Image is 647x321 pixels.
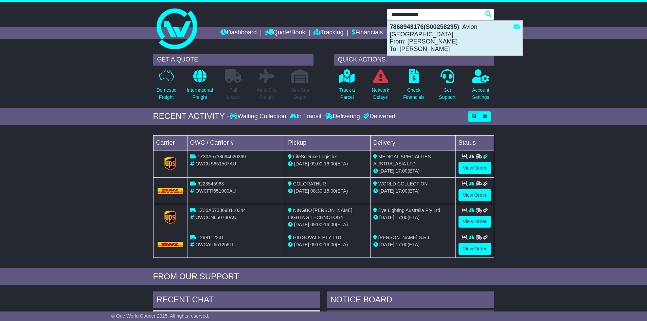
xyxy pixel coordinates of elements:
div: - (ETA) [288,221,367,228]
strong: 7868943176(S00258295) [390,23,459,30]
div: NOTICE BOARD [327,291,494,310]
div: RECENT ACTIVITY - [153,111,230,121]
img: DHL.png [158,188,183,194]
p: Air & Sea Freight [257,87,277,101]
a: Tracking [313,27,343,39]
a: Track aParcel [339,69,355,105]
span: 6223545963 [197,181,224,186]
p: Account Settings [472,87,489,101]
span: [DATE] [379,168,394,174]
td: Carrier [153,135,187,150]
span: [DATE] [294,161,309,166]
span: MEDICAL SPECIALTIES AUSTRALASIA LTD [373,154,431,166]
span: 17:00 [396,188,408,194]
span: 16:00 [324,161,336,166]
a: AccountSettings [472,69,490,105]
a: GetSupport [438,69,456,105]
td: Pickup [285,135,371,150]
span: OWCAU651259IT [195,242,234,247]
span: 17:00 [396,215,408,220]
span: [DATE] [294,242,309,247]
img: GetCarrierServiceLogo [164,157,176,171]
span: 09:00 [310,242,322,247]
p: Track a Parcel [339,87,355,101]
div: (ETA) [373,214,453,221]
div: (ETA) [373,167,453,175]
div: - (ETA) [288,160,367,167]
span: 09:00 [310,161,322,166]
span: 08:30 [310,188,322,194]
a: View Order [459,216,491,228]
div: Waiting Collection [230,113,288,120]
span: Eye Lighting Australia Pty Ltd [378,208,440,213]
p: Get Support [439,87,455,101]
a: Financials [352,27,383,39]
a: View Order [459,162,491,174]
span: [DATE] [294,188,309,194]
div: RECENT CHAT [153,291,320,310]
p: International Freight [187,87,213,101]
span: 15:00 [324,188,336,194]
a: Dashboard [220,27,257,39]
a: InternationalFreight [186,69,213,105]
span: HIGGOVALE PTY LTD [293,235,341,240]
a: DomesticFreight [156,69,176,105]
div: QUICK ACTIONS [334,54,494,66]
a: View Order [459,189,491,201]
a: CheckFinancials [403,69,425,105]
span: [DATE] [379,215,394,220]
span: 17:00 [396,168,408,174]
img: GetCarrierServiceLogo [164,211,176,224]
td: OWC / Carrier # [187,135,285,150]
span: © One World Courier 2025. All rights reserved. [111,313,210,319]
a: View Order [459,243,491,255]
p: Check Financials [403,87,425,101]
p: Air / Sea Depot [291,87,309,101]
span: 09:00 [310,222,322,227]
span: 16:00 [324,242,336,247]
div: FROM OUR SUPPORT [153,272,494,282]
span: NINGBO [PERSON_NAME] LIGHTNG TECHNOLOGY [288,208,352,220]
p: Domestic Freight [156,87,176,101]
img: DHL.png [158,242,183,247]
div: GET A QUOTE [153,54,313,66]
span: [DATE] [294,222,309,227]
span: [DATE] [379,188,394,194]
span: OWCCN650730AU [195,215,236,220]
span: LifeScience Logistics [293,154,338,159]
a: Quote/Book [265,27,305,39]
span: 1Z30A5738698110344 [197,208,246,213]
span: COLORATHUR [293,181,326,186]
span: WORLD COLLECTION [378,181,428,186]
span: 17:00 [396,242,408,247]
span: [PERSON_NAME] S.R.L [378,235,431,240]
div: In Transit [288,113,323,120]
td: Status [455,135,494,150]
a: NetworkDelays [371,69,389,105]
div: - (ETA) [288,241,367,248]
div: : Avion [GEOGRAPHIC_DATA] From: [PERSON_NAME] To: [PERSON_NAME] [387,21,522,55]
div: Delivering [323,113,362,120]
p: Network Delays [372,87,389,101]
div: - (ETA) [288,188,367,195]
span: OWCUS651567AU [195,161,236,166]
div: Delivered [362,113,395,120]
p: Full Loads [225,87,242,101]
span: OWCFR651900AU [195,188,236,194]
span: 16:00 [324,222,336,227]
span: [DATE] [379,242,394,247]
div: (ETA) [373,241,453,248]
span: 1299112231 [197,235,224,240]
td: Delivery [370,135,455,150]
span: 1Z30A5738694020369 [197,154,246,159]
div: (ETA) [373,188,453,195]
